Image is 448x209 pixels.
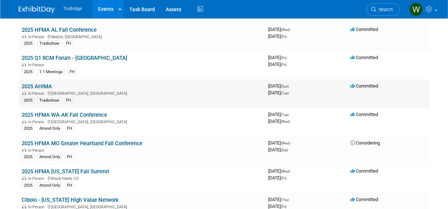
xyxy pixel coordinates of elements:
div: FH [67,69,77,75]
a: 2025 Q1 RCM Forum - [GEOGRAPHIC_DATA] [22,55,127,61]
span: (Fri) [281,35,287,39]
span: Committed [350,197,378,202]
span: In-Person [28,91,46,96]
span: [DATE] [268,197,291,202]
div: FH [65,125,74,132]
span: In-Person [28,176,46,181]
span: - [290,112,291,117]
span: (Fri) [281,176,287,180]
span: In-Person [28,120,46,124]
span: - [288,55,289,60]
div: 2025 [22,125,35,132]
img: In-Person Event [22,120,26,123]
a: 2025 HFMA AL Fall Conference [22,27,97,33]
div: 2025 [22,182,35,189]
span: Committed [350,168,378,174]
span: In-Person [28,63,46,67]
div: Black Hawk, CO [22,175,262,181]
span: - [291,168,292,174]
span: [DATE] [268,27,292,32]
div: 2025 [22,40,35,47]
span: [DATE] [268,119,290,124]
span: Committed [350,55,378,60]
div: [GEOGRAPHIC_DATA], [GEOGRAPHIC_DATA] [22,90,262,96]
span: [DATE] [268,168,292,174]
span: Committed [350,27,378,32]
div: FH [65,154,74,160]
div: [GEOGRAPHIC_DATA], [GEOGRAPHIC_DATA] [22,119,262,124]
div: Attend Only [37,182,62,189]
img: In-Person Event [22,176,26,180]
span: In-Person [28,35,46,39]
span: Committed [350,83,378,89]
div: Attend Only [37,154,62,160]
span: [DATE] [268,204,287,209]
span: [DATE] [268,90,289,95]
span: [DATE] [268,83,291,89]
a: Search [367,3,400,16]
span: [DATE] [268,147,288,152]
span: - [291,140,292,146]
span: In-Person [28,148,46,153]
a: 2025 HFMA [US_STATE] Fall Summit [22,168,109,175]
span: - [290,197,291,202]
a: 2025 HFMA MO Greater Heartland Fall Conference [22,140,142,147]
a: 2025 AHIMA [22,83,52,90]
span: - [290,83,291,89]
span: (Wed) [281,28,290,32]
span: (Tue) [281,113,289,117]
span: - [291,27,292,32]
div: Tradeshow [37,40,61,47]
img: In-Person Event [22,205,26,208]
img: ExhibitDay [19,6,55,13]
div: 2025 [22,154,35,160]
div: Mobile, [GEOGRAPHIC_DATA] [22,34,262,39]
div: FH [64,40,73,47]
span: (Fri) [281,63,287,67]
span: (Sun) [281,84,289,88]
span: (Sat) [281,148,288,152]
div: FH [64,97,73,104]
span: [DATE] [268,112,291,117]
img: In-Person Event [22,91,26,95]
span: (Fri) [281,56,287,60]
span: (Thu) [281,198,289,202]
a: Cibolo - [US_STATE] High Value Network [22,197,119,203]
a: 2025 HFMA WA-AK Fall Conference [22,112,107,118]
img: Whitni Murase [409,3,423,16]
span: Committed [350,112,378,117]
span: (Wed) [281,169,290,173]
div: Tradeshow [37,97,61,104]
span: (Fri) [281,205,287,209]
div: 1:1 Meetings [37,69,65,75]
img: In-Person Event [22,63,26,66]
span: (Wed) [281,120,290,124]
img: In-Person Event [22,35,26,38]
div: Attend Only [37,125,62,132]
span: [DATE] [268,140,292,146]
span: Search [376,7,393,12]
span: [DATE] [268,62,287,67]
span: [DATE] [268,34,287,39]
span: TruBridge [63,6,82,11]
img: In-Person Event [22,148,26,152]
span: (Tue) [281,91,289,95]
span: [DATE] [268,175,287,181]
div: 2025 [22,97,35,104]
span: [DATE] [268,55,289,60]
span: Considering [350,140,380,146]
span: (Wed) [281,141,290,145]
div: 2025 [22,69,35,75]
div: FH [65,182,74,189]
